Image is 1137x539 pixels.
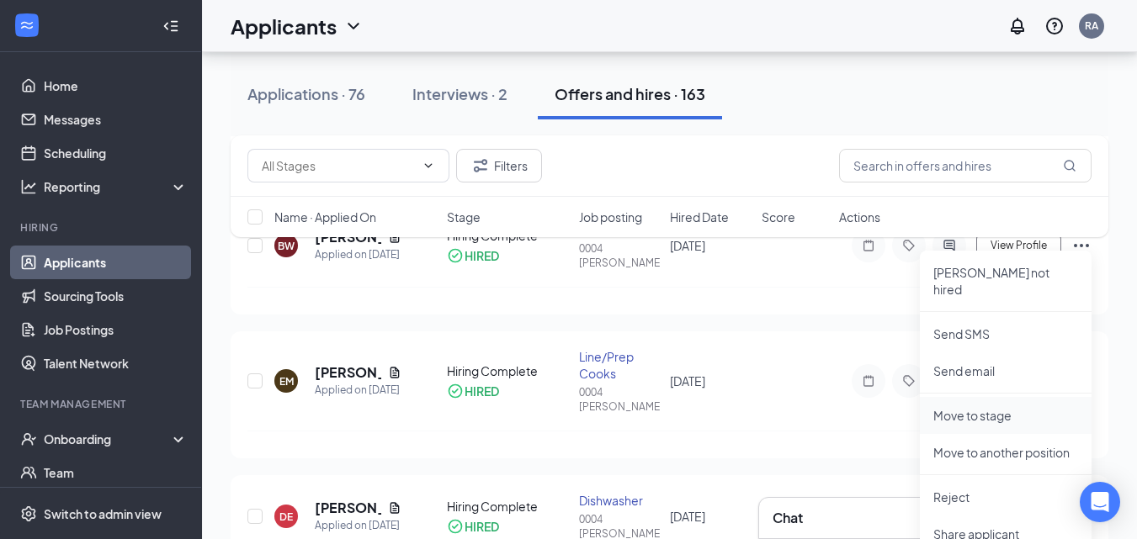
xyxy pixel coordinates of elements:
[162,18,179,34] svg: Collapse
[279,510,293,524] div: DE
[343,16,364,36] svg: ChevronDown
[555,83,705,104] div: Offers and hires · 163
[231,12,337,40] h1: Applicants
[44,431,173,447] div: Onboarding
[20,220,184,235] div: Hiring
[447,362,569,379] div: Hiring Complete
[20,178,37,195] svg: Analysis
[465,247,499,264] div: HIRED
[1080,482,1120,522] div: Open Intercom Messenger
[315,517,401,534] div: Applied on [DATE]
[44,456,188,489] a: Team
[1044,16,1065,36] svg: QuestionInfo
[447,209,481,225] span: Stage
[1085,18,1098,33] div: RA
[465,383,499,399] div: HIRED
[762,209,795,225] span: Score
[447,498,569,515] div: Hiring Complete
[579,492,661,509] div: Dishwasher
[839,149,1092,182] input: Search in offers and hires
[247,83,365,104] div: Applications · 76
[315,246,401,263] div: Applied on [DATE]
[465,518,499,535] div: HIRED
[456,149,542,182] button: Filter Filters
[19,17,35,34] svg: WorkstreamLogo
[44,313,188,346] a: Job Postings
[1007,16,1028,36] svg: Notifications
[447,247,464,264] svg: CheckmarkCircle
[579,209,642,225] span: Job posting
[315,382,401,399] div: Applied on [DATE]
[44,279,188,313] a: Sourcing Tools
[279,374,294,388] div: EM
[422,159,435,172] svg: ChevronDown
[274,209,376,225] span: Name · Applied On
[579,241,661,270] div: 0004 [PERSON_NAME]
[20,431,37,447] svg: UserCheck
[1063,159,1076,172] svg: MagnifyingGlass
[20,505,37,522] svg: Settings
[44,178,189,195] div: Reporting
[315,363,381,382] h5: [PERSON_NAME]
[579,348,661,382] div: Line/Prep Cooks
[858,374,879,388] svg: Note
[44,246,188,279] a: Applicants
[670,209,729,225] span: Hired Date
[44,346,188,380] a: Talent Network
[839,209,880,225] span: Actions
[388,501,401,515] svg: Document
[447,518,464,535] svg: CheckmarkCircle
[20,397,184,411] div: Team Management
[262,156,415,175] input: All Stages
[470,156,491,176] svg: Filter
[44,505,162,522] div: Switch to admin view
[412,83,507,104] div: Interviews · 2
[670,373,705,388] span: [DATE]
[388,366,401,379] svg: Document
[773,509,803,527] h3: Chat
[44,136,188,170] a: Scheduling
[899,374,919,388] svg: Tag
[447,383,464,399] svg: CheckmarkCircle
[315,499,381,517] h5: [PERSON_NAME]
[44,69,188,103] a: Home
[579,385,661,414] div: 0004 [PERSON_NAME]
[670,509,705,524] span: [DATE]
[44,103,188,136] a: Messages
